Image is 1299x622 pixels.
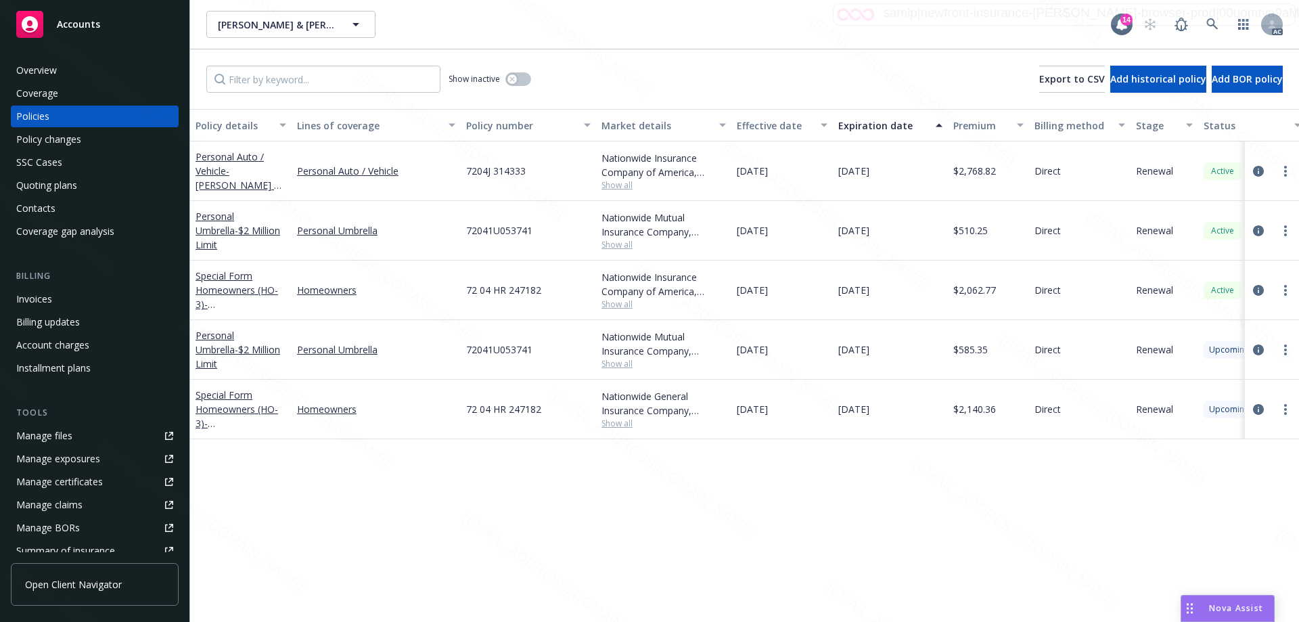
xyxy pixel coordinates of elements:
div: Billing [11,269,179,283]
span: 72 04 HR 247182 [466,402,541,416]
div: Coverage gap analysis [16,221,114,242]
button: Expiration date [833,109,948,141]
a: Accounts [11,5,179,43]
div: Policies [16,106,49,127]
div: Market details [601,118,711,133]
a: Start snowing [1137,11,1164,38]
span: Export to CSV [1039,72,1105,85]
a: Account charges [11,334,179,356]
span: 72041U053741 [466,223,532,238]
button: Policy number [461,109,596,141]
a: Personal Umbrella [297,223,455,238]
span: [DATE] [838,402,869,416]
div: Billing updates [16,311,80,333]
span: $2,062.77 [953,283,996,297]
span: $510.25 [953,223,988,238]
span: Renewal [1136,283,1173,297]
button: Effective date [731,109,833,141]
span: Add historical policy [1110,72,1206,85]
span: [PERSON_NAME] & [PERSON_NAME] [218,18,335,32]
a: Report a Bug [1168,11,1195,38]
div: Policy number [466,118,576,133]
a: Homeowners [297,283,455,297]
button: Billing method [1029,109,1131,141]
span: Upcoming [1209,344,1249,356]
span: Active [1209,165,1236,177]
span: [DATE] [838,164,869,178]
a: more [1277,342,1294,358]
div: 14 [1120,14,1133,26]
div: Policy details [196,118,271,133]
span: [DATE] [737,223,768,238]
a: Manage certificates [11,471,179,493]
span: $2,768.82 [953,164,996,178]
a: circleInformation [1250,223,1267,239]
a: more [1277,223,1294,239]
a: Policies [11,106,179,127]
span: [DATE] [838,342,869,357]
a: circleInformation [1250,401,1267,418]
span: Direct [1034,402,1061,416]
span: [DATE] [838,223,869,238]
button: Market details [596,109,731,141]
span: [DATE] [838,283,869,297]
a: Policy changes [11,129,179,150]
a: Manage exposures [11,448,179,470]
div: Premium [953,118,1009,133]
span: Renewal [1136,223,1173,238]
span: Renewal [1136,342,1173,357]
div: Nationwide Insurance Company of America, Nationwide Insurance Company [601,151,726,179]
div: Account charges [16,334,89,356]
span: Accounts [57,19,100,30]
span: [DATE] [737,283,768,297]
div: Manage certificates [16,471,103,493]
span: Direct [1034,342,1061,357]
div: Policy changes [16,129,81,150]
div: Drag to move [1181,596,1198,621]
span: Open Client Navigator [25,577,122,592]
a: circleInformation [1250,282,1267,298]
div: Effective date [737,118,813,133]
div: Manage exposures [16,448,100,470]
span: Show all [601,298,726,311]
div: Manage files [16,425,72,447]
a: Manage files [11,425,179,447]
span: Add BOR policy [1212,72,1283,85]
div: Billing method [1034,118,1110,133]
a: Billing updates [11,311,179,333]
a: Manage claims [11,494,179,516]
span: Renewal [1136,402,1173,416]
a: Search [1199,11,1226,38]
span: 72041U053741 [466,342,532,357]
button: Premium [948,109,1029,141]
span: Active [1209,284,1236,296]
a: Personal Umbrella [297,342,455,357]
div: Lines of coverage [297,118,440,133]
input: Filter by keyword... [206,66,440,93]
div: Overview [16,60,57,81]
a: Invoices [11,288,179,310]
div: Contacts [16,198,55,219]
span: Show all [601,418,726,430]
span: Renewal [1136,164,1173,178]
a: Overview [11,60,179,81]
div: SSC Cases [16,152,62,173]
span: Show all [601,179,726,192]
span: Direct [1034,164,1061,178]
div: Nationwide Mutual Insurance Company, Nationwide Insurance Company [601,210,726,239]
span: Nova Assist [1209,602,1263,615]
span: Show inactive [449,73,500,85]
a: Quoting plans [11,175,179,196]
a: more [1277,401,1294,418]
div: Stage [1136,118,1178,133]
span: [DATE] [737,164,768,178]
div: Nationwide Mutual Insurance Company, Nationwide Insurance Company [601,330,726,358]
button: Add BOR policy [1212,66,1283,93]
span: - $2 Million Limit [196,224,280,251]
a: Personal Auto / Vehicle [297,164,455,178]
div: Coverage [16,83,58,104]
span: 7204J 314333 [466,164,526,178]
a: more [1277,282,1294,298]
button: Policy details [190,109,292,141]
